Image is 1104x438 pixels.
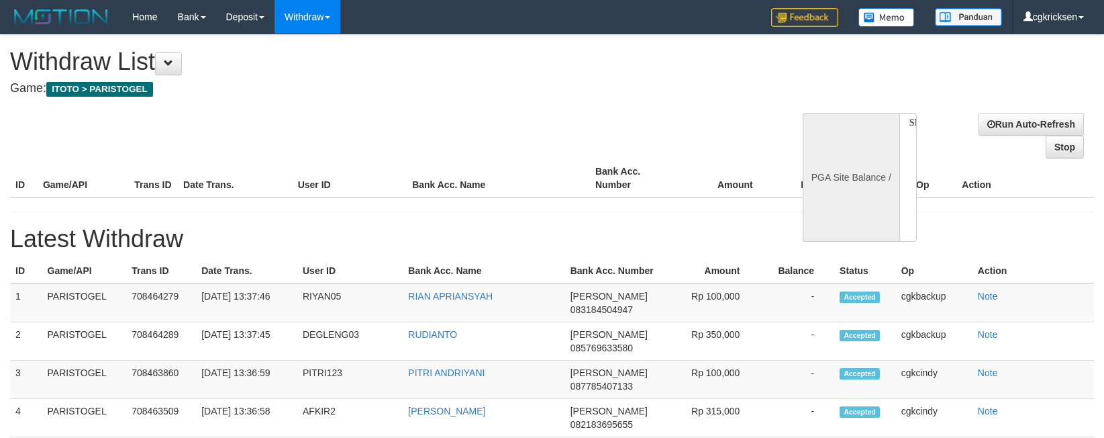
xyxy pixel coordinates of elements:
a: Stop [1046,136,1084,159]
th: Bank Acc. Number [590,159,681,198]
th: Bank Acc. Number [565,259,672,283]
td: [DATE] 13:37:45 [196,322,297,361]
span: 085769633580 [570,343,633,353]
td: 708463860 [126,361,196,399]
td: AFKIR2 [297,399,403,437]
h4: Game: [10,82,723,95]
td: 708463509 [126,399,196,437]
td: 3 [10,361,42,399]
span: Accepted [840,406,880,418]
a: [PERSON_NAME] [408,406,485,417]
span: Accepted [840,330,880,341]
a: Run Auto-Refresh [978,113,1084,136]
th: Action [972,259,1094,283]
span: [PERSON_NAME] [570,329,648,340]
th: Bank Acc. Name [407,159,590,198]
th: Game/API [38,159,129,198]
td: PARISTOGEL [42,322,127,361]
td: cgkcindy [896,399,972,437]
td: Rp 315,000 [672,399,760,437]
td: 4 [10,399,42,437]
td: PARISTOGEL [42,399,127,437]
img: MOTION_logo.png [10,7,112,27]
th: Trans ID [126,259,196,283]
span: [PERSON_NAME] [570,406,648,417]
th: Date Trans. [178,159,293,198]
td: cgkcindy [896,361,972,399]
th: Game/API [42,259,127,283]
th: Op [896,259,972,283]
th: Date Trans. [196,259,297,283]
div: PGA Site Balance / [803,113,899,242]
td: - [760,399,834,437]
th: Amount [672,259,760,283]
img: panduan.png [935,8,1002,26]
td: RIYAN05 [297,283,403,322]
td: 708464289 [126,322,196,361]
h1: Withdraw List [10,48,723,75]
a: Note [978,406,998,417]
th: Trans ID [129,159,178,198]
td: PARISTOGEL [42,283,127,322]
th: Amount [681,159,772,198]
td: Rp 100,000 [672,361,760,399]
td: Rp 350,000 [672,322,760,361]
a: PITRI ANDRIYANI [408,367,485,378]
img: Feedback.jpg [771,8,838,27]
a: Note [978,291,998,302]
td: cgkbackup [896,283,972,322]
td: [DATE] 13:36:58 [196,399,297,437]
th: ID [10,159,38,198]
td: PARISTOGEL [42,361,127,399]
a: Note [978,367,998,378]
td: - [760,361,834,399]
td: DEGLENG03 [297,322,403,361]
img: Button%20Memo.svg [858,8,915,27]
td: Rp 100,000 [672,283,760,322]
th: Bank Acc. Name [403,259,564,283]
a: RUDIANTO [408,329,457,340]
th: Op [911,159,956,198]
th: Balance [773,159,857,198]
td: cgkbackup [896,322,972,361]
h1: Latest Withdraw [10,226,1094,253]
span: 083184504947 [570,304,633,315]
td: 1 [10,283,42,322]
span: [PERSON_NAME] [570,291,648,302]
th: User ID [297,259,403,283]
td: 2 [10,322,42,361]
span: 082183695655 [570,419,633,430]
th: Status [834,259,896,283]
span: [PERSON_NAME] [570,367,648,378]
td: PITRI123 [297,361,403,399]
th: User ID [293,159,407,198]
td: - [760,322,834,361]
a: RIAN APRIANSYAH [408,291,493,302]
span: 087785407133 [570,381,633,392]
a: Note [978,329,998,340]
span: Accepted [840,368,880,380]
td: [DATE] 13:36:59 [196,361,297,399]
td: - [760,283,834,322]
span: ITOTO > PARISTOGEL [46,82,153,97]
th: ID [10,259,42,283]
th: Action [956,159,1094,198]
th: Balance [760,259,834,283]
td: [DATE] 13:37:46 [196,283,297,322]
span: Accepted [840,292,880,303]
td: 708464279 [126,283,196,322]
